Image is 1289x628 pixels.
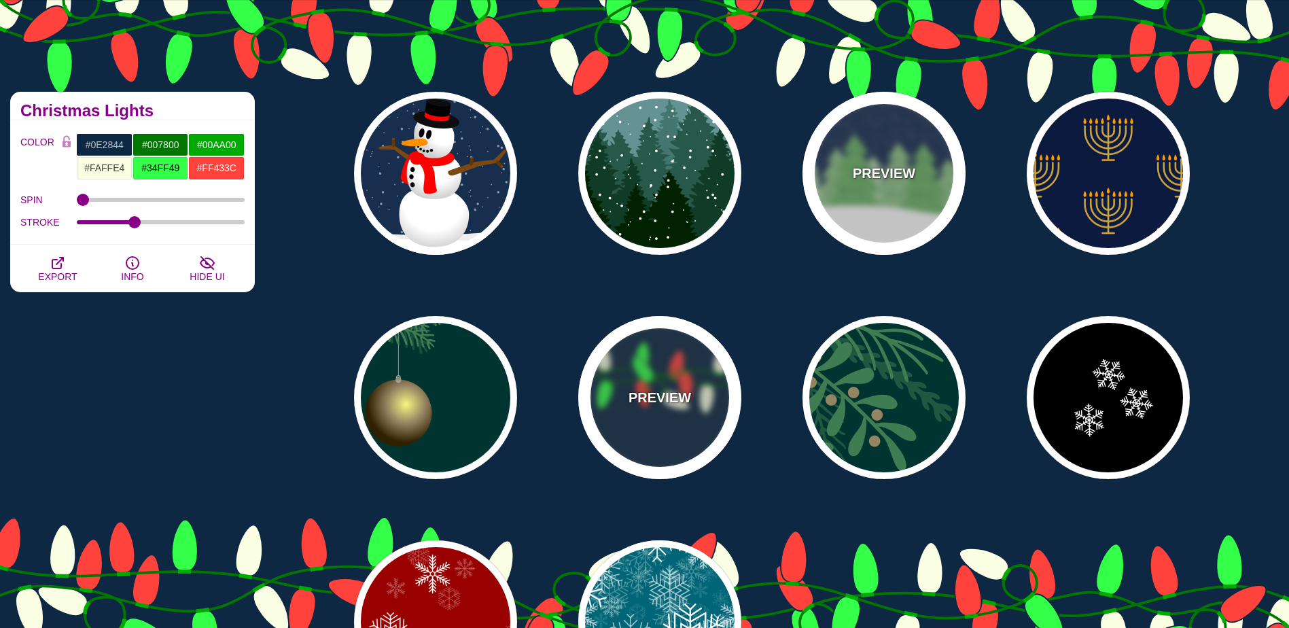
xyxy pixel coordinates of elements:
h2: Christmas Lights [20,105,245,116]
button: vector forest trees fading into snowy mist [578,92,741,255]
button: various vector plants [802,316,966,479]
label: SPIN [20,191,77,209]
p: PREVIEW [629,387,691,408]
button: white snowflakes on black background [1027,316,1190,479]
button: gold tree ornament hanging from pine branch in vector [354,316,517,479]
span: HIDE UI [190,271,224,282]
button: vector menorahs in alternating grid on dark blue background [1027,92,1190,255]
button: PREVIEWChristmas lights drawn in vector art [578,316,741,479]
button: PREVIEWvector style pine trees in snowy scene [802,92,966,255]
button: EXPORT [20,245,95,292]
span: INFO [121,271,143,282]
label: STROKE [20,213,77,231]
button: Color Lock [56,133,77,152]
button: vector art snowman with black hat, branch arms, and carrot nose [354,92,517,255]
p: PREVIEW [853,163,915,184]
label: COLOR [20,133,56,180]
button: INFO [95,245,170,292]
span: EXPORT [38,271,77,282]
button: HIDE UI [170,245,245,292]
